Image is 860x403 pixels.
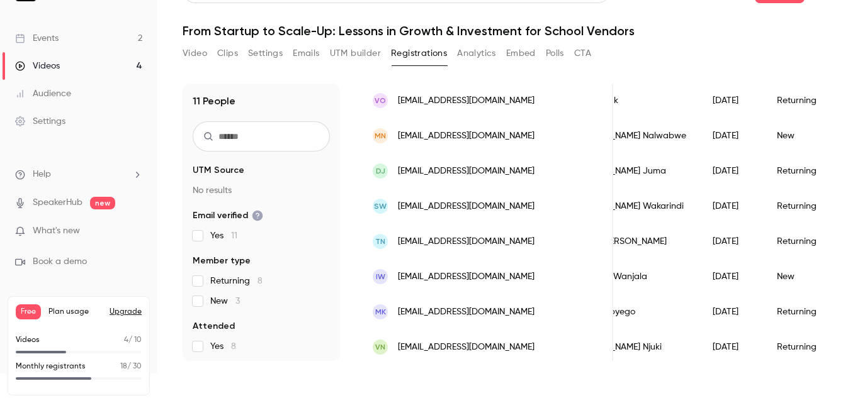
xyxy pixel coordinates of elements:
div: Events [15,32,59,45]
p: / 10 [124,334,142,346]
div: Settings [15,115,65,128]
span: 18 [120,363,127,370]
span: [EMAIL_ADDRESS][DOMAIN_NAME] [398,306,535,319]
span: 3 [235,297,240,306]
div: New [764,259,844,294]
span: IW [376,271,385,282]
span: UTM Source [193,164,244,177]
p: Monthly registrants [16,361,86,372]
button: UTM builder [330,43,381,63]
button: Emails [293,43,319,63]
span: [EMAIL_ADDRESS][DOMAIN_NAME] [398,130,535,143]
span: 4 [124,336,128,344]
span: DJ [376,165,385,177]
div: [DATE] [700,329,764,365]
div: Mercy Kipyego [563,294,700,329]
button: CTA [574,43,591,63]
span: TN [375,236,385,247]
div: Returning [764,224,844,259]
div: Returning [764,189,844,224]
span: SW [374,201,387,212]
div: [DATE] [700,83,764,118]
span: [EMAIL_ADDRESS][DOMAIN_NAME] [398,270,535,284]
span: Attended [193,320,235,333]
div: [DATE] [700,259,764,294]
div: Audience [15,87,71,100]
li: help-dropdown-opener [15,168,142,181]
span: No [210,360,233,373]
div: Returning [764,294,844,329]
span: 8 [231,342,236,351]
button: Embed [506,43,536,63]
div: [PERSON_NAME] Njuki [563,329,700,365]
div: [PERSON_NAME] Juma [563,153,700,189]
div: Returning [764,153,844,189]
span: MN [375,130,386,141]
div: Viola Olick [563,83,700,118]
span: Plan usage [48,307,102,317]
div: Returning [764,329,844,365]
p: / 30 [120,361,142,372]
span: Returning [210,275,263,287]
div: New [764,118,844,153]
span: What's new [33,224,80,238]
span: new [90,197,115,209]
div: [PERSON_NAME] Wakarindi [563,189,700,224]
div: Innocent Wanjala [563,259,700,294]
span: 8 [257,277,263,285]
span: VO [375,95,386,106]
p: No results [193,184,330,197]
button: Registrations [391,43,447,63]
span: [EMAIL_ADDRESS][DOMAIN_NAME] [398,165,535,178]
div: Trinity [PERSON_NAME] [563,224,700,259]
button: Polls [546,43,564,63]
p: Videos [16,334,40,346]
span: Member type [193,255,251,267]
div: Returning [764,83,844,118]
span: Book a demo [33,255,87,268]
div: [DATE] [700,153,764,189]
span: [EMAIL_ADDRESS][DOMAIN_NAME] [398,235,535,248]
span: VN [375,341,385,353]
div: [PERSON_NAME] Nalwabwe [563,118,700,153]
div: [DATE] [700,224,764,259]
h1: From Startup to Scale-Up: Lessons in Growth & Investment for School Vendors [183,23,835,38]
span: [EMAIL_ADDRESS][DOMAIN_NAME] [398,200,535,213]
a: SpeakerHub [33,196,82,209]
span: Help [33,168,51,181]
span: [EMAIL_ADDRESS][DOMAIN_NAME] [398,341,535,354]
span: Yes [210,229,237,242]
span: Email verified [193,209,263,222]
button: Video [183,43,207,63]
span: Free [16,304,41,319]
span: 11 [231,231,237,240]
div: Videos [15,60,60,72]
button: Clips [217,43,238,63]
span: [EMAIL_ADDRESS][DOMAIN_NAME] [398,94,535,108]
button: Upgrade [110,307,142,317]
div: [DATE] [700,294,764,329]
h1: 11 People [193,94,235,109]
iframe: Noticeable Trigger [127,226,142,237]
div: [DATE] [700,189,764,224]
div: [DATE] [700,118,764,153]
span: MK [375,306,386,317]
span: Yes [210,340,236,353]
button: Analytics [457,43,496,63]
button: Settings [248,43,283,63]
span: New [210,295,240,307]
